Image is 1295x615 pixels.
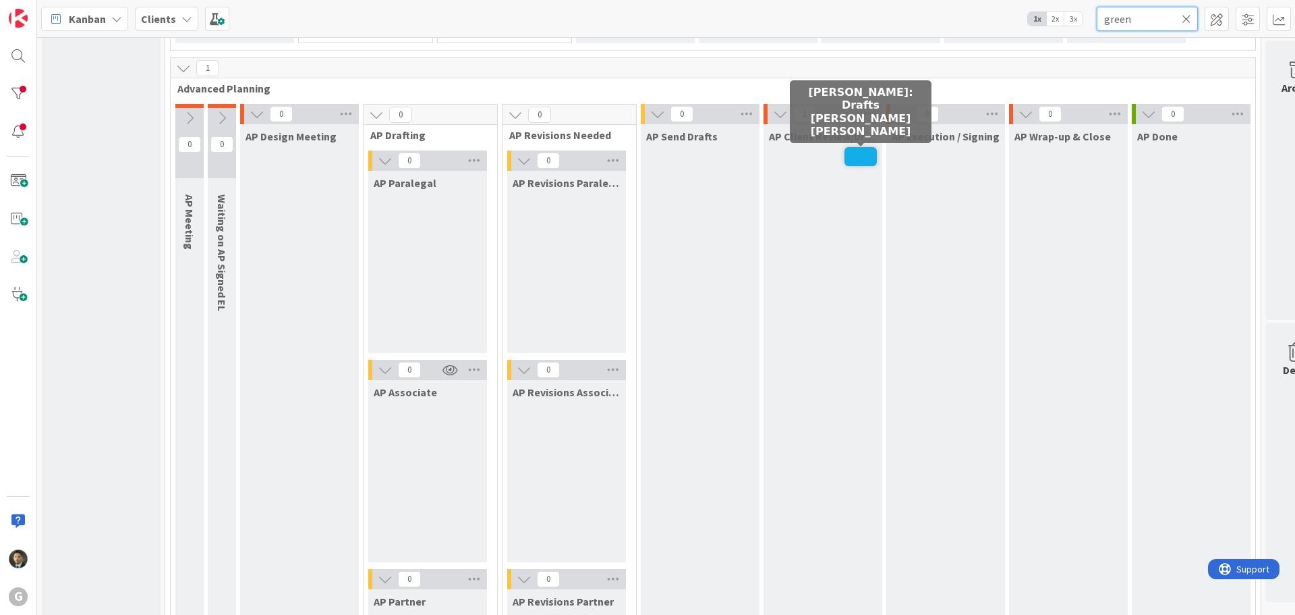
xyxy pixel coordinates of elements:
[670,106,693,122] span: 0
[177,82,1238,95] span: Advanced Planning
[389,107,412,123] span: 0
[246,130,337,143] span: AP Design Meeting
[1064,12,1083,26] span: 3x
[215,194,229,311] span: Waiting on AP Signed EL
[537,571,560,587] span: 0
[795,86,926,138] h5: [PERSON_NAME]: Drafts [PERSON_NAME] [PERSON_NAME]
[270,106,293,122] span: 0
[141,12,176,26] b: Clients
[513,385,621,399] span: AP Revisions Associate
[537,153,560,169] span: 0
[513,176,621,190] span: AP Revisions Paralegal
[509,128,619,142] span: AP Revisions Needed
[1028,12,1046,26] span: 1x
[370,128,480,142] span: AP Drafting
[398,571,421,587] span: 0
[892,130,1000,143] span: AP Execution / Signing
[178,136,201,153] span: 0
[183,194,196,250] span: AP Meeting
[528,107,551,123] span: 0
[9,550,28,568] img: CG
[69,11,106,27] span: Kanban
[28,2,61,18] span: Support
[1046,12,1064,26] span: 2x
[1097,7,1198,31] input: Quick Filter...
[398,362,421,378] span: 0
[9,587,28,606] div: G
[196,60,219,76] span: 1
[1014,130,1111,143] span: AP Wrap-up & Close
[646,130,718,143] span: AP Send Drafts
[1161,106,1184,122] span: 0
[374,176,436,190] span: AP Paralegal
[769,130,877,143] span: AP Client Review/Draft Review Meeting
[374,385,437,399] span: AP Associate
[1137,130,1178,143] span: AP Done
[1039,106,1062,122] span: 0
[537,362,560,378] span: 0
[374,595,426,608] span: AP Partner
[210,136,233,153] span: 0
[9,9,28,28] img: Visit kanbanzone.com
[513,595,614,608] span: AP Revisions Partner
[398,153,421,169] span: 0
